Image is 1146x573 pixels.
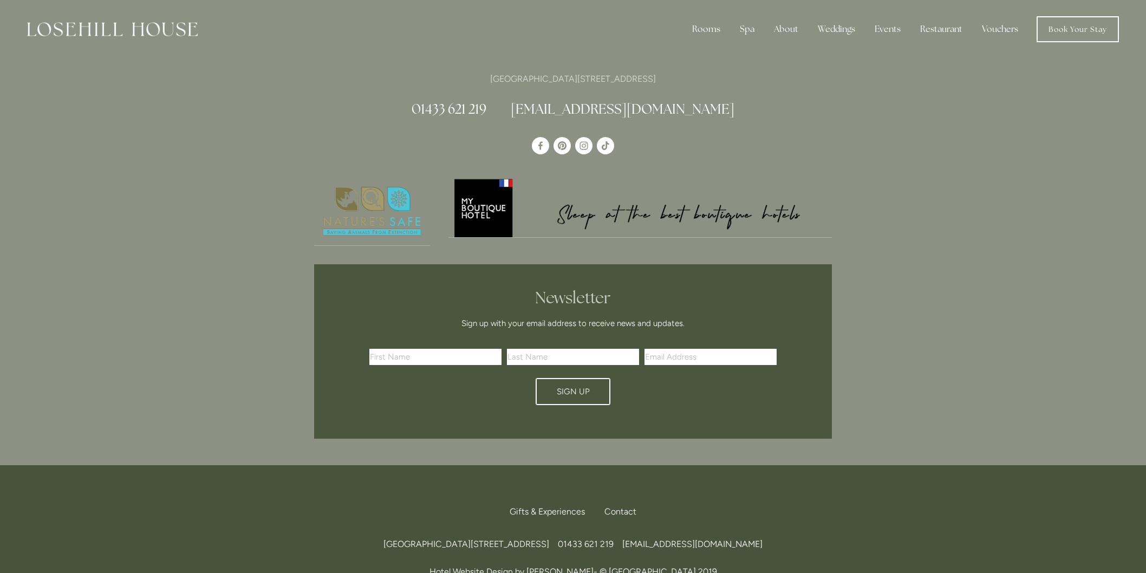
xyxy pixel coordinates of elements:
button: Sign Up [536,378,610,405]
a: 01433 621 219 [412,100,486,118]
a: Losehill House Hotel & Spa [532,137,549,154]
span: Sign Up [557,387,590,396]
span: Gifts & Experiences [510,506,585,517]
div: Spa [731,18,763,40]
a: Pinterest [554,137,571,154]
a: [EMAIL_ADDRESS][DOMAIN_NAME] [622,539,763,549]
div: Restaurant [911,18,971,40]
input: Last Name [507,349,639,365]
a: Nature's Safe - Logo [314,177,430,246]
p: Sign up with your email address to receive news and updates. [373,317,773,330]
div: Events [866,18,909,40]
a: [EMAIL_ADDRESS][DOMAIN_NAME] [511,100,734,118]
div: Rooms [683,18,729,40]
img: Nature's Safe - Logo [314,177,430,245]
img: Losehill House [27,22,198,36]
a: Gifts & Experiences [510,500,594,524]
div: Contact [596,500,636,524]
a: TikTok [597,137,614,154]
span: [GEOGRAPHIC_DATA][STREET_ADDRESS] [383,539,549,549]
div: Weddings [809,18,864,40]
a: Instagram [575,137,592,154]
span: 01433 621 219 [558,539,614,549]
a: Vouchers [973,18,1027,40]
p: [GEOGRAPHIC_DATA][STREET_ADDRESS] [314,71,832,86]
img: My Boutique Hotel - Logo [448,177,832,237]
a: My Boutique Hotel - Logo [448,177,832,238]
input: Email Address [644,349,777,365]
a: Book Your Stay [1037,16,1119,42]
input: First Name [369,349,502,365]
div: About [765,18,807,40]
h2: Newsletter [373,288,773,308]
